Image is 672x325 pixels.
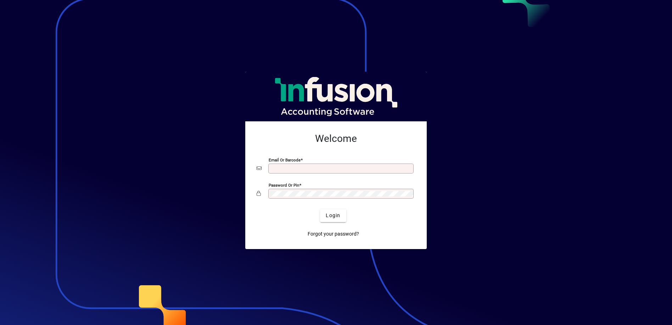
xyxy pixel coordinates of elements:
[257,133,415,145] h2: Welcome
[305,228,362,241] a: Forgot your password?
[269,157,301,162] mat-label: Email or Barcode
[320,209,346,222] button: Login
[269,182,299,187] mat-label: Password or Pin
[308,230,359,238] span: Forgot your password?
[326,212,340,219] span: Login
